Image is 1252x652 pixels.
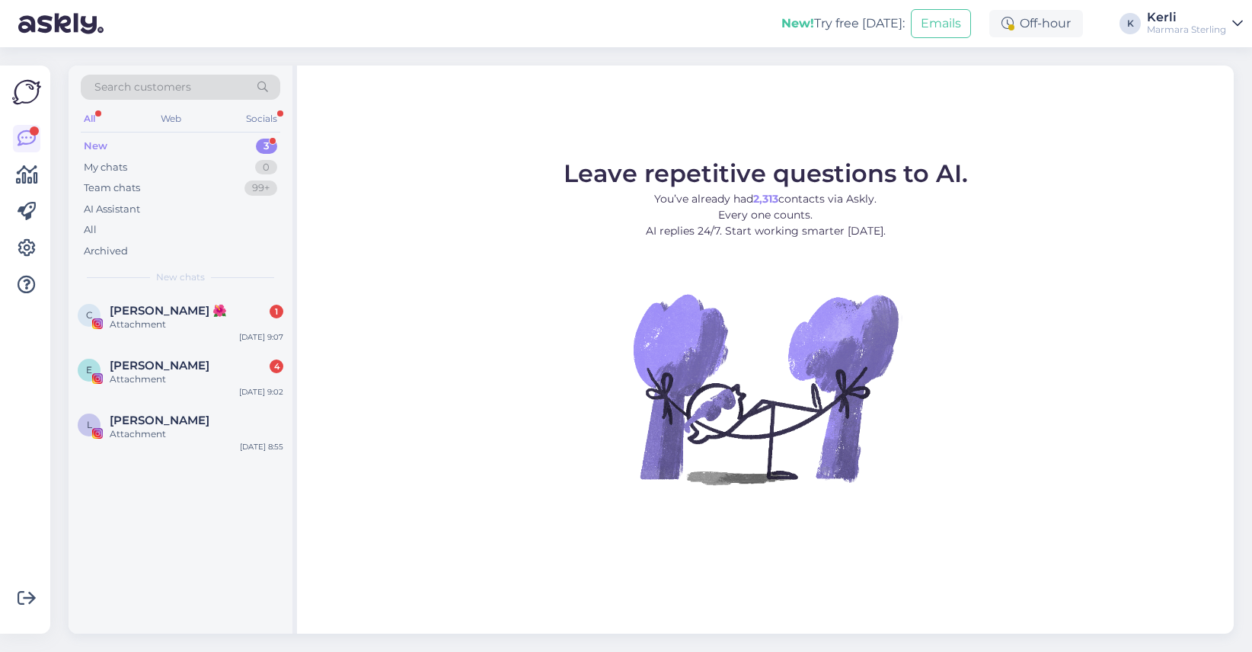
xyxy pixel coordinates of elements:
[156,270,205,284] span: New chats
[86,364,92,376] span: E
[753,192,778,206] b: 2,313
[989,10,1083,37] div: Off-hour
[110,414,209,427] span: Liisa Vares
[84,160,127,175] div: My chats
[158,109,184,129] div: Web
[781,16,814,30] b: New!
[12,78,41,107] img: Askly Logo
[87,419,92,430] span: L
[110,318,283,331] div: Attachment
[84,202,140,217] div: AI Assistant
[1147,24,1226,36] div: Marmara Sterling
[270,360,283,373] div: 4
[255,160,277,175] div: 0
[256,139,277,154] div: 3
[564,158,968,188] span: Leave repetitive questions to AI.
[270,305,283,318] div: 1
[239,386,283,398] div: [DATE] 9:02
[110,427,283,441] div: Attachment
[240,441,283,452] div: [DATE] 8:55
[81,109,98,129] div: All
[110,304,227,318] span: Catlyn Ilves 🌺
[243,109,280,129] div: Socials
[628,251,902,526] img: No Chat active
[110,359,209,372] span: Elina Rassmann
[110,372,283,386] div: Attachment
[84,244,128,259] div: Archived
[564,191,968,239] p: You’ve already had contacts via Askly. Every one counts. AI replies 24/7. Start working smarter [...
[1147,11,1226,24] div: Kerli
[1147,11,1243,36] a: KerliMarmara Sterling
[84,181,140,196] div: Team chats
[781,14,905,33] div: Try free [DATE]:
[94,79,191,95] span: Search customers
[84,222,97,238] div: All
[911,9,971,38] button: Emails
[239,331,283,343] div: [DATE] 9:07
[244,181,277,196] div: 99+
[86,309,93,321] span: C
[1119,13,1141,34] div: K
[84,139,107,154] div: New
